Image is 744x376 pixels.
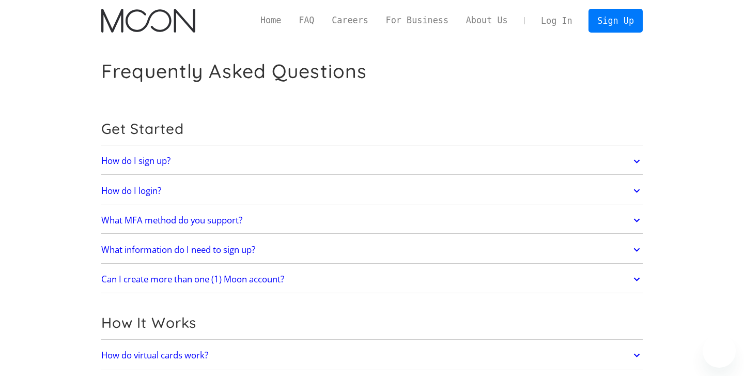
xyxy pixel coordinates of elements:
a: About Us [457,14,517,27]
a: Sign Up [588,9,642,32]
a: How do I sign up? [101,151,643,172]
h2: How do I sign up? [101,156,171,166]
a: How do virtual cards work? [101,344,643,366]
a: How do I login? [101,180,643,202]
iframe: Button to launch messaging window [703,335,736,368]
a: FAQ [290,14,323,27]
h1: Frequently Asked Questions [101,59,367,83]
a: home [101,9,195,33]
h2: How do virtual cards work? [101,350,208,360]
h2: What information do I need to sign up? [101,245,255,255]
h2: How do I login? [101,186,161,196]
a: For Business [377,14,457,27]
a: Careers [323,14,377,27]
a: Can I create more than one (1) Moon account? [101,268,643,290]
a: What MFA method do you support? [101,209,643,231]
a: Home [252,14,290,27]
h2: How It Works [101,314,643,332]
a: What information do I need to sign up? [101,239,643,261]
a: Log In [532,9,581,32]
img: Moon Logo [101,9,195,33]
h2: What MFA method do you support? [101,215,242,225]
h2: Get Started [101,120,643,138]
h2: Can I create more than one (1) Moon account? [101,274,284,284]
